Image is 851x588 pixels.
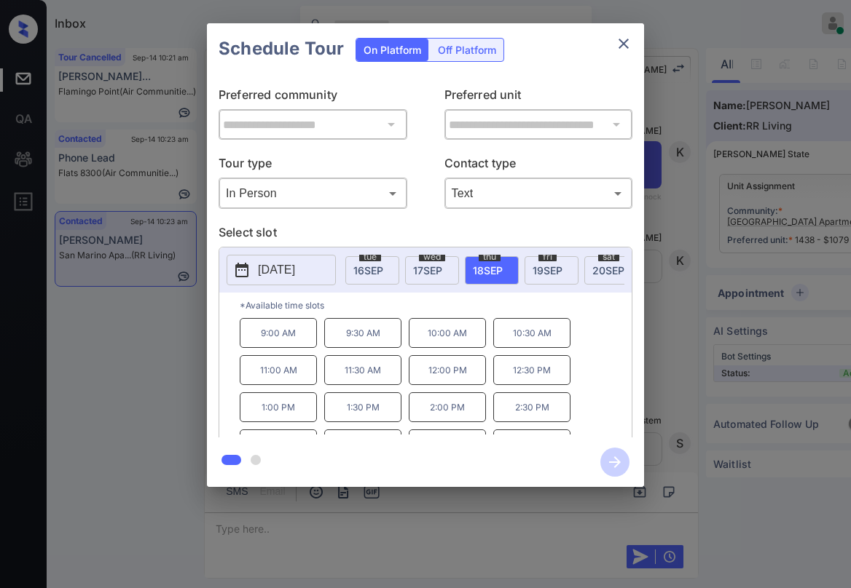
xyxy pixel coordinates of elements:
[444,154,633,178] p: Contact type
[324,355,401,385] p: 11:30 AM
[584,256,638,285] div: date-select
[525,256,579,285] div: date-select
[493,392,570,422] p: 2:30 PM
[219,86,407,109] p: Preferred community
[493,355,570,385] p: 12:30 PM
[448,181,630,205] div: Text
[592,264,624,277] span: 20 SEP
[413,264,442,277] span: 17 SEP
[227,255,336,285] button: [DATE]
[240,318,317,348] p: 9:00 AM
[356,39,428,61] div: On Platform
[598,253,619,261] span: sat
[609,29,638,58] button: close
[405,256,459,285] div: date-select
[222,181,404,205] div: In Person
[493,429,570,459] p: 4:30 PM
[409,429,486,459] p: 4:00 PM
[219,223,632,247] p: Select slot
[345,256,399,285] div: date-select
[359,253,381,261] span: tue
[533,264,562,277] span: 19 SEP
[409,318,486,348] p: 10:00 AM
[479,253,501,261] span: thu
[207,23,356,74] h2: Schedule Tour
[592,443,638,481] button: btn-next
[219,154,407,178] p: Tour type
[353,264,383,277] span: 16 SEP
[538,253,557,261] span: fri
[240,429,317,459] p: 3:00 PM
[444,86,633,109] p: Preferred unit
[258,261,295,279] p: [DATE]
[240,293,632,318] p: *Available time slots
[493,318,570,348] p: 10:30 AM
[324,429,401,459] p: 3:30 PM
[409,355,486,385] p: 12:00 PM
[419,253,445,261] span: wed
[409,392,486,422] p: 2:00 PM
[465,256,519,285] div: date-select
[324,318,401,348] p: 9:30 AM
[240,355,317,385] p: 11:00 AM
[473,264,503,277] span: 18 SEP
[324,392,401,422] p: 1:30 PM
[240,392,317,422] p: 1:00 PM
[431,39,503,61] div: Off Platform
